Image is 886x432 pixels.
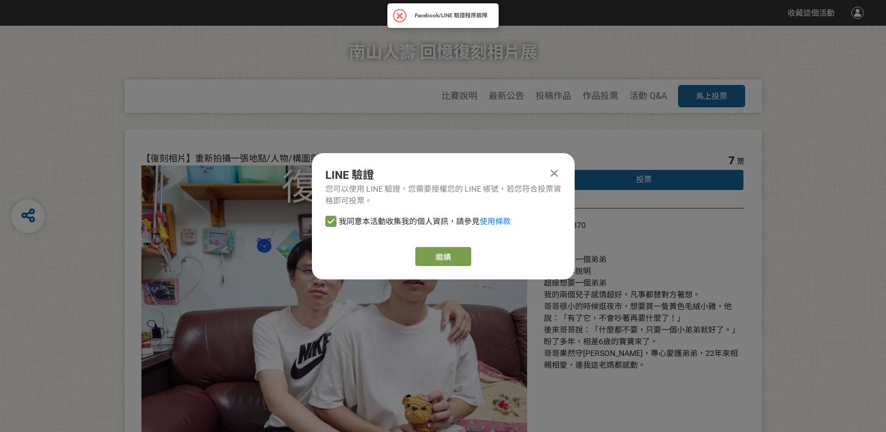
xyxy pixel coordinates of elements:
[339,216,511,227] span: 我同意本活動收集我的個人資訊，請參見
[582,91,618,101] a: 作品投票
[544,277,745,371] div: 超級想要一個弟弟 我的兩個兒子感情超好，凡事都替對方著想。 哥哥很小的時候逛夜市，想要買一隻黃色毛絨小雞，他說：「有了它，不會吵著再要什麼了！」 後來哥哥說：「什麼都不要，只要一個小弟弟就好了。...
[696,92,727,101] span: 馬上投票
[141,153,409,164] span: 【復刻相片】重新拍攝一張地點/人物/構圖與「舊照片」相似的作品
[737,157,745,166] span: 票
[788,8,835,17] span: 收藏這個活動
[415,247,471,266] a: 繼續
[629,91,667,101] a: 活動 Q&A
[636,175,652,184] span: 投票
[536,91,571,101] a: 投稿作品
[325,183,561,207] div: 您可以使用 LINE 驗證，您需要授權您的 LINE 帳號，若您符合投票資格即可投票。
[544,254,745,265] div: 超級想要一個弟弟
[442,91,477,101] a: 比賽說明
[678,85,745,107] button: 馬上投票
[325,167,561,183] div: LINE 驗證
[489,91,524,101] a: 最新公告
[728,154,735,167] span: 7
[480,217,511,226] a: 使用條款
[349,26,537,79] h1: 南山人壽 回憶復刻相片展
